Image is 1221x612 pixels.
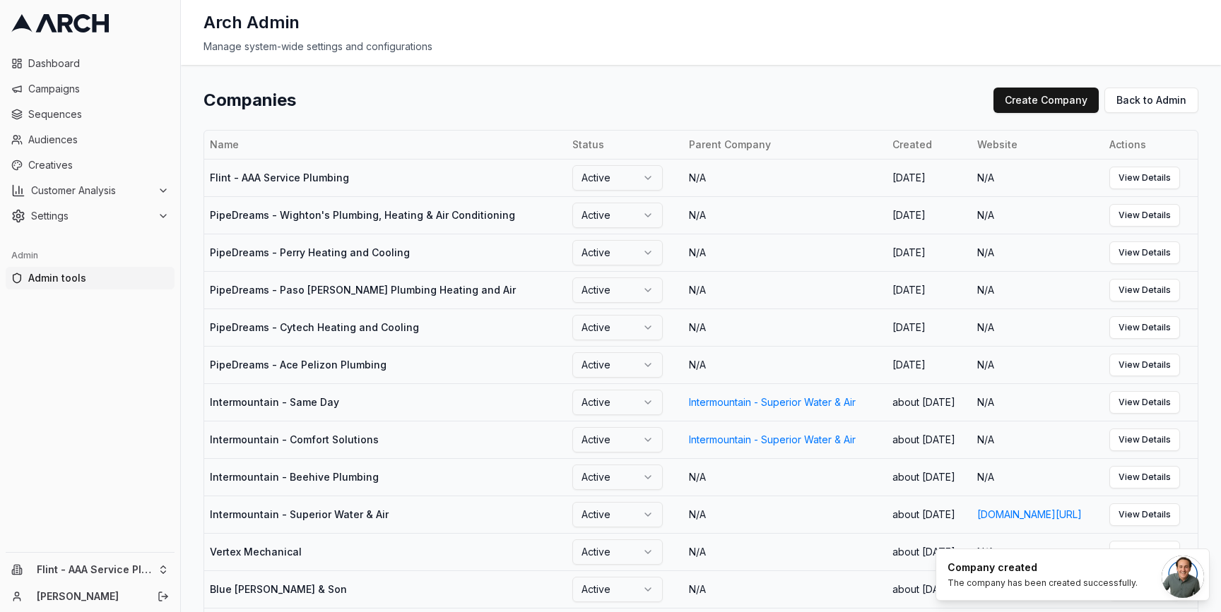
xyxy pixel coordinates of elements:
[6,52,175,75] a: Dashboard
[887,383,972,421] td: about [DATE]
[204,159,567,196] td: Flint - AAA Service Plumbing
[683,131,887,159] th: Parent Company
[1109,428,1180,451] a: View Details
[972,458,1104,496] td: N/A
[31,184,152,198] span: Customer Analysis
[887,458,972,496] td: about [DATE]
[1109,391,1180,414] a: View Details
[567,131,683,159] th: Status
[1109,167,1180,189] a: View Details
[28,271,169,285] span: Admin tools
[993,88,1099,113] button: Create Company
[28,56,169,71] span: Dashboard
[972,196,1104,234] td: N/A
[1109,466,1180,488] a: View Details
[6,128,175,151] a: Audiences
[948,560,1138,575] div: Company created
[972,383,1104,421] td: N/A
[204,308,567,346] td: PipeDreams - Cytech Heating and Cooling
[6,558,175,581] button: Flint - AAA Service Plumbing
[1109,204,1180,227] a: View Details
[887,131,972,159] th: Created
[204,131,567,159] th: Name
[683,570,887,608] td: N/A
[948,577,1138,589] div: The company has been created successfully.
[6,205,175,227] button: Settings
[887,159,972,196] td: [DATE]
[28,133,169,147] span: Audiences
[972,159,1104,196] td: N/A
[204,271,567,308] td: PipeDreams - Paso [PERSON_NAME] Plumbing Heating and Air
[204,458,567,496] td: Intermountain - Beehive Plumbing
[37,563,152,576] span: Flint - AAA Service Plumbing
[204,234,567,271] td: PipeDreams - Perry Heating and Cooling
[683,196,887,234] td: N/A
[972,271,1104,308] td: N/A
[204,496,567,533] td: Intermountain - Superior Water & Air
[887,346,972,383] td: [DATE]
[887,496,972,533] td: about [DATE]
[683,496,887,533] td: N/A
[689,433,856,445] a: Intermountain - Superior Water & Air
[972,131,1104,159] th: Website
[1109,503,1180,526] a: View Details
[972,533,1104,570] td: N/A
[6,244,175,267] div: Admin
[203,40,1198,54] div: Manage system-wide settings and configurations
[683,346,887,383] td: N/A
[887,570,972,608] td: about [DATE]
[1104,88,1198,113] a: Back to Admin
[887,308,972,346] td: [DATE]
[6,78,175,100] a: Campaigns
[887,533,972,570] td: about [DATE]
[689,396,856,408] a: Intermountain - Superior Water & Air
[204,570,567,608] td: Blue [PERSON_NAME] & Son
[31,209,152,223] span: Settings
[1109,279,1180,301] a: View Details
[204,533,567,570] td: Vertex Mechanical
[683,458,887,496] td: N/A
[153,587,173,606] button: Log out
[1109,241,1180,264] a: View Details
[204,196,567,234] td: PipeDreams - Wighton's Plumbing, Heating & Air Conditioning
[6,179,175,202] button: Customer Analysis
[887,196,972,234] td: [DATE]
[887,421,972,458] td: about [DATE]
[977,508,1082,520] a: [DOMAIN_NAME][URL]
[6,267,175,289] a: Admin tools
[1109,316,1180,339] a: View Details
[204,346,567,383] td: PipeDreams - Ace Pelizon Plumbing
[1162,556,1204,598] a: Open chat
[203,11,300,34] h1: Arch Admin
[204,421,567,458] td: Intermountain - Comfort Solutions
[37,589,142,604] a: [PERSON_NAME]
[887,271,972,308] td: [DATE]
[972,421,1104,458] td: N/A
[1109,354,1180,376] a: View Details
[683,159,887,196] td: N/A
[972,346,1104,383] td: N/A
[683,308,887,346] td: N/A
[887,234,972,271] td: [DATE]
[683,533,887,570] td: N/A
[203,89,296,112] h1: Companies
[972,234,1104,271] td: N/A
[6,154,175,176] a: Creatives
[6,103,175,126] a: Sequences
[28,107,169,121] span: Sequences
[683,271,887,308] td: N/A
[972,308,1104,346] td: N/A
[1104,131,1198,159] th: Actions
[204,383,567,421] td: Intermountain - Same Day
[28,82,169,96] span: Campaigns
[28,158,169,172] span: Creatives
[683,234,887,271] td: N/A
